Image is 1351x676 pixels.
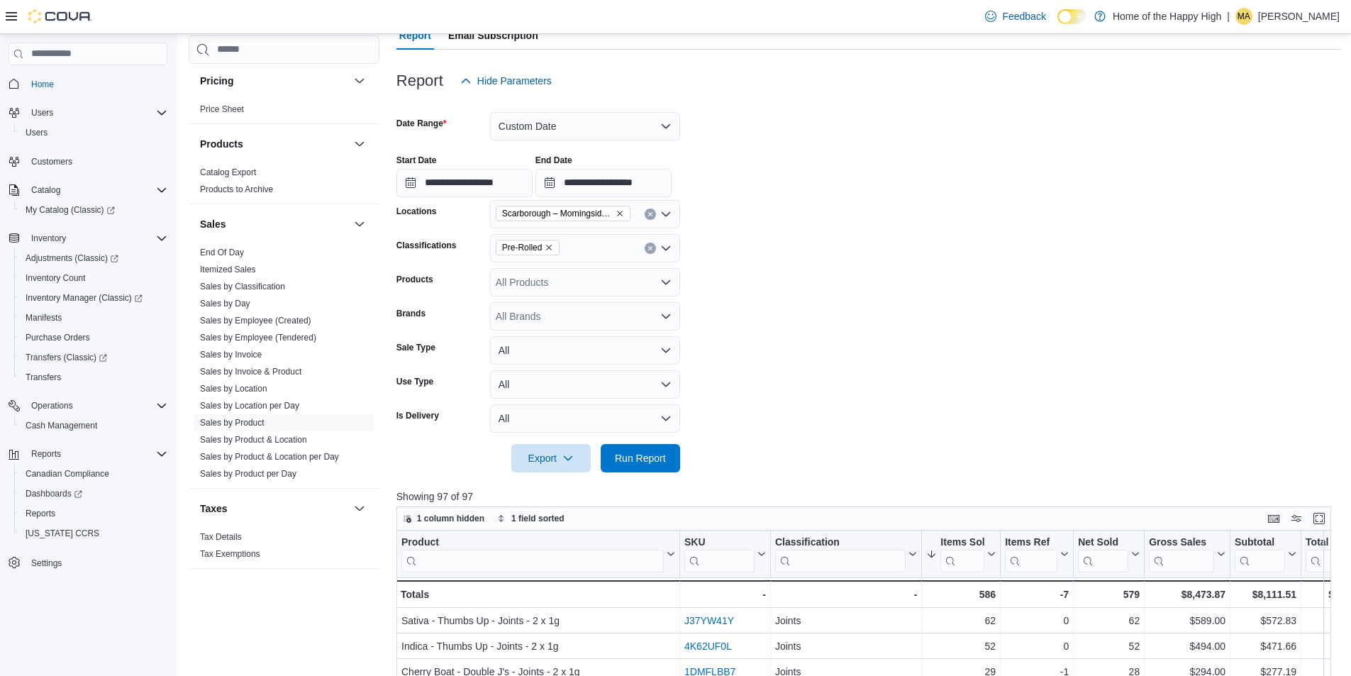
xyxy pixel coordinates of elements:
[189,244,379,488] div: Sales
[1005,638,1069,655] div: 0
[1005,536,1057,549] div: Items Ref
[401,536,664,549] div: Product
[200,104,244,114] a: Price Sheet
[20,309,67,326] a: Manifests
[200,184,273,195] span: Products to Archive
[1235,536,1285,572] div: Subtotal
[351,500,368,517] button: Taxes
[1113,8,1221,25] p: Home of the Happy High
[396,240,457,251] label: Classifications
[20,417,103,434] a: Cash Management
[14,123,173,143] button: Users
[645,209,656,220] button: Clear input
[496,240,560,255] span: Pre-Rolled
[20,485,167,502] span: Dashboards
[1078,586,1140,603] div: 579
[14,464,173,484] button: Canadian Compliance
[200,137,348,151] button: Products
[535,169,672,197] input: Press the down key to open a popover containing a calendar.
[20,369,67,386] a: Transfers
[401,638,675,655] div: Indica - Thumbs Up - Joints - 2 x 1g
[926,612,996,629] div: 62
[1005,536,1069,572] button: Items Ref
[200,248,244,257] a: End Of Day
[1227,8,1230,25] p: |
[20,289,148,306] a: Inventory Manager (Classic)
[26,253,118,264] span: Adjustments (Classic)
[401,536,664,572] div: Product
[189,528,379,568] div: Taxes
[1149,536,1225,572] button: Gross Sales
[20,525,105,542] a: [US_STATE] CCRS
[20,289,167,306] span: Inventory Manager (Classic)
[684,536,755,549] div: SKU
[979,2,1051,31] a: Feedback
[200,217,226,231] h3: Sales
[660,209,672,220] button: Open list of options
[14,367,173,387] button: Transfers
[26,76,60,93] a: Home
[200,549,260,559] a: Tax Exemptions
[490,112,680,140] button: Custom Date
[1235,612,1296,629] div: $572.83
[26,230,72,247] button: Inventory
[396,206,437,217] label: Locations
[775,536,917,572] button: Classification
[477,74,552,88] span: Hide Parameters
[535,155,572,166] label: End Date
[502,240,543,255] span: Pre-Rolled
[448,21,538,50] span: Email Subscription
[26,153,78,170] a: Customers
[1238,8,1250,25] span: MA
[20,329,96,346] a: Purchase Orders
[20,309,167,326] span: Manifests
[3,228,173,248] button: Inventory
[399,21,431,50] span: Report
[31,156,72,167] span: Customers
[601,444,680,472] button: Run Report
[1005,586,1069,603] div: -7
[396,410,439,421] label: Is Delivery
[940,536,984,549] div: Items Sold
[1005,536,1057,572] div: Items Ref
[200,333,316,343] a: Sales by Employee (Tendered)
[20,505,61,522] a: Reports
[14,268,173,288] button: Inventory Count
[14,248,173,268] a: Adjustments (Classic)
[26,397,79,414] button: Operations
[1057,9,1087,24] input: Dark Mode
[1258,8,1340,25] p: [PERSON_NAME]
[1078,536,1128,549] div: Net Sold
[684,615,734,626] a: J37YW41Y
[31,400,73,411] span: Operations
[26,75,167,93] span: Home
[26,182,167,199] span: Catalog
[351,216,368,233] button: Sales
[1078,536,1140,572] button: Net Sold
[200,468,296,480] span: Sales by Product per Day
[20,349,167,366] span: Transfers (Classic)
[14,523,173,543] button: [US_STATE] CCRS
[660,311,672,322] button: Open list of options
[200,264,256,275] span: Itemized Sales
[200,74,233,88] h3: Pricing
[20,270,91,287] a: Inventory Count
[396,376,433,387] label: Use Type
[1149,536,1214,572] div: Gross Sales
[31,79,54,90] span: Home
[20,201,167,218] span: My Catalog (Classic)
[20,270,167,287] span: Inventory Count
[1149,638,1225,655] div: $494.00
[26,312,62,323] span: Manifests
[26,420,97,431] span: Cash Management
[200,418,265,428] a: Sales by Product
[31,107,53,118] span: Users
[200,531,242,543] span: Tax Details
[545,243,553,252] button: Remove Pre-Rolled from selection in this group
[396,155,437,166] label: Start Date
[26,292,143,304] span: Inventory Manager (Classic)
[616,209,624,218] button: Remove Scarborough – Morningside - Friendly Stranger from selection in this group
[200,167,256,177] a: Catalog Export
[200,316,311,326] a: Sales by Employee (Created)
[28,9,92,23] img: Cova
